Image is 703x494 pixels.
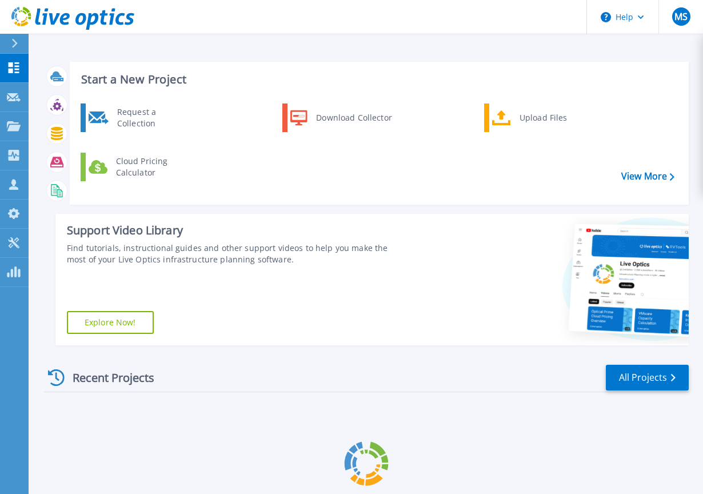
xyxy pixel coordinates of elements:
a: All Projects [606,365,689,391]
a: Explore Now! [67,311,154,334]
div: Find tutorials, instructional guides and other support videos to help you make the most of your L... [67,242,396,265]
span: MS [674,12,688,21]
div: Support Video Library [67,223,396,238]
a: Download Collector [282,103,400,132]
div: Download Collector [310,106,397,129]
div: Cloud Pricing Calculator [110,156,195,178]
a: View More [621,171,674,182]
a: Cloud Pricing Calculator [81,153,198,181]
div: Request a Collection [111,106,195,129]
h3: Start a New Project [81,73,674,86]
div: Recent Projects [44,364,170,392]
a: Upload Files [484,103,601,132]
a: Request a Collection [81,103,198,132]
div: Upload Files [514,106,598,129]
